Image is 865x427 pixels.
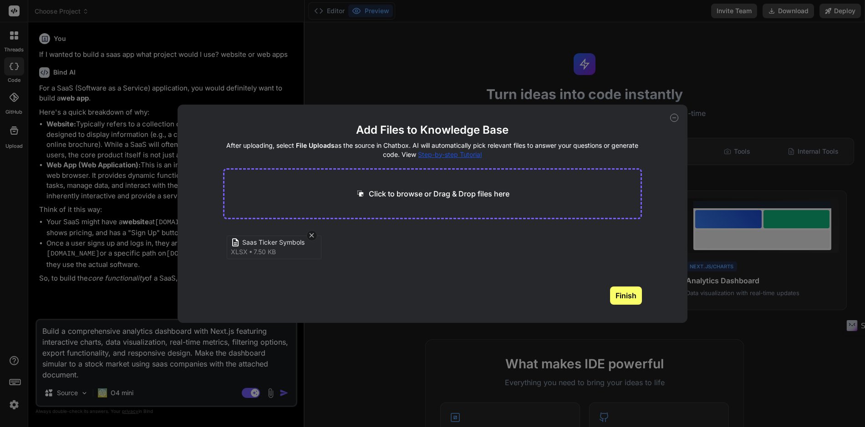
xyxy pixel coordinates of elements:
[610,286,642,305] button: Finish
[242,238,315,247] span: Saas Ticker Symbols
[254,247,276,256] span: 7.50 KB
[231,247,248,256] span: xlsx
[223,123,642,137] h2: Add Files to Knowledge Base
[418,151,482,158] span: Step-by-step Tutorial
[223,141,642,159] h4: After uploading, select as the source in Chatbox. AI will automatically pick relevant files to an...
[296,141,335,149] span: File Uploads
[369,188,509,199] p: Click to browse or Drag & Drop files here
